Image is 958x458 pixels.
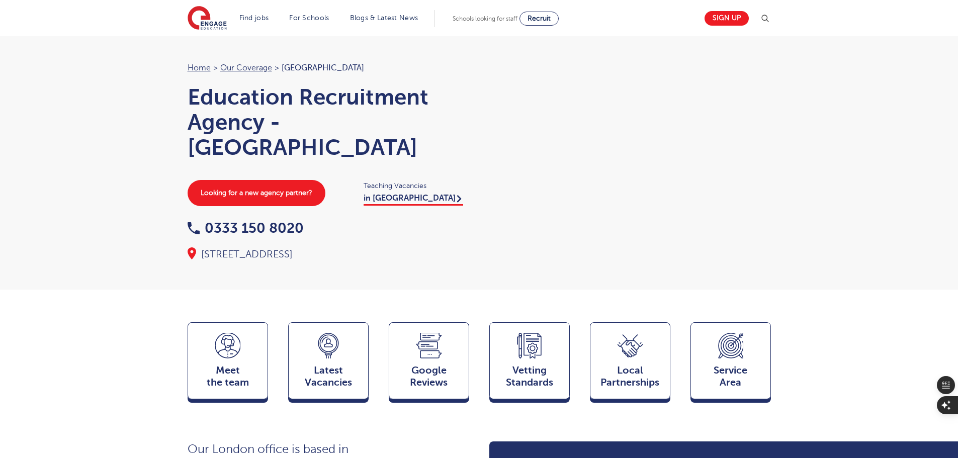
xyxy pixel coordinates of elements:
[188,63,211,72] a: Home
[489,322,570,404] a: VettingStandards
[696,364,765,389] span: Service Area
[275,63,279,72] span: >
[188,247,469,261] div: [STREET_ADDRESS]
[220,63,272,72] a: Our coverage
[294,364,363,389] span: Latest Vacancies
[282,63,364,72] span: [GEOGRAPHIC_DATA]
[213,63,218,72] span: >
[188,220,304,236] a: 0333 150 8020
[188,6,227,31] img: Engage Education
[595,364,665,389] span: Local Partnerships
[519,12,559,26] a: Recruit
[188,322,268,404] a: Meetthe team
[394,364,464,389] span: Google Reviews
[288,322,369,404] a: LatestVacancies
[188,61,469,74] nav: breadcrumb
[389,322,469,404] a: GoogleReviews
[239,14,269,22] a: Find jobs
[528,15,551,22] span: Recruit
[289,14,329,22] a: For Schools
[193,364,263,389] span: Meet the team
[350,14,418,22] a: Blogs & Latest News
[364,180,469,192] span: Teaching Vacancies
[364,194,463,206] a: in [GEOGRAPHIC_DATA]
[590,322,670,404] a: Local Partnerships
[495,364,564,389] span: Vetting Standards
[690,322,771,404] a: ServiceArea
[188,180,325,206] a: Looking for a new agency partner?
[453,15,517,22] span: Schools looking for staff
[188,84,469,160] h1: Education Recruitment Agency - [GEOGRAPHIC_DATA]
[705,11,749,26] a: Sign up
